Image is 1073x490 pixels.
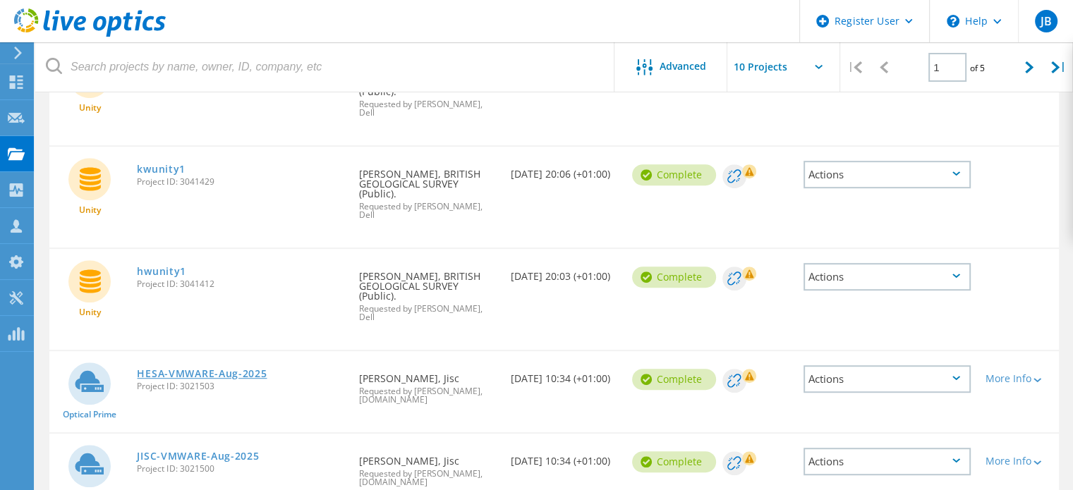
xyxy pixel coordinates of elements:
div: [PERSON_NAME], Jisc [352,351,504,418]
svg: \n [947,15,959,27]
input: Search projects by name, owner, ID, company, etc [35,42,615,92]
div: Complete [632,164,716,185]
span: Requested by [PERSON_NAME], Dell [359,305,497,321]
a: JISC-VMWARE-Aug-2025 [137,451,259,461]
div: [DATE] 20:06 (+01:00) [504,147,625,193]
div: Actions [804,263,971,290]
div: Actions [804,448,971,475]
span: Unity [79,104,101,112]
span: of 5 [970,62,985,74]
span: Requested by [PERSON_NAME], [DOMAIN_NAME] [359,470,497,486]
a: Live Optics Dashboard [14,30,166,39]
span: Unity [79,206,101,214]
span: Requested by [PERSON_NAME], [DOMAIN_NAME] [359,387,497,404]
span: Optical Prime [63,410,116,419]
div: | [840,42,869,92]
span: Unity [79,308,101,317]
div: Actions [804,161,971,188]
div: More Info [985,374,1051,384]
span: Requested by [PERSON_NAME], Dell [359,100,497,117]
div: [DATE] 20:03 (+01:00) [504,249,625,295]
div: [DATE] 10:34 (+01:00) [504,434,625,480]
div: Actions [804,365,971,393]
div: | [1044,42,1073,92]
a: kwunity1 [137,164,186,174]
span: Requested by [PERSON_NAME], Dell [359,202,497,219]
div: More Info [985,456,1051,466]
span: Advanced [660,61,706,71]
span: Project ID: 3021503 [137,382,345,391]
a: hwunity1 [137,267,186,276]
span: Project ID: 3041429 [137,178,345,186]
div: [PERSON_NAME], BRITISH GEOLOGICAL SURVEY (Public). [352,147,504,233]
div: Complete [632,267,716,288]
a: HESA-VMWARE-Aug-2025 [137,369,267,379]
div: Complete [632,451,716,472]
div: [PERSON_NAME], BRITISH GEOLOGICAL SURVEY (Public). [352,249,504,336]
span: Project ID: 3021500 [137,465,345,473]
span: Project ID: 3041412 [137,280,345,288]
div: [DATE] 10:34 (+01:00) [504,351,625,398]
div: Complete [632,369,716,390]
span: JB [1040,16,1051,27]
